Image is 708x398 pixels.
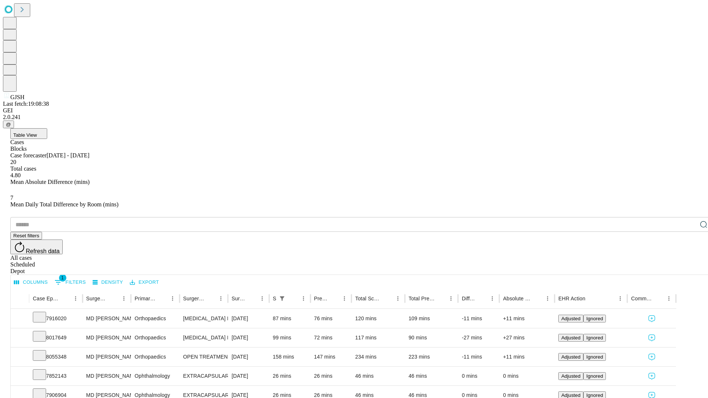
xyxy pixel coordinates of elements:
[14,332,25,345] button: Expand
[355,348,401,366] div: 234 mins
[91,277,125,288] button: Density
[298,293,309,304] button: Menu
[558,334,583,342] button: Adjusted
[409,348,455,366] div: 223 mins
[355,309,401,328] div: 120 mins
[273,367,307,385] div: 26 mins
[10,195,13,201] span: 7
[232,367,265,385] div: [DATE]
[583,353,606,361] button: Ignored
[33,328,79,347] div: 8017649
[532,293,542,304] button: Sort
[382,293,393,304] button: Sort
[329,293,339,304] button: Sort
[53,276,88,288] button: Show filters
[3,121,14,128] button: @
[314,309,348,328] div: 76 mins
[409,367,455,385] div: 46 mins
[13,233,39,238] span: Reset filters
[135,328,176,347] div: Orthopaedics
[277,293,287,304] button: Show filters
[86,328,127,347] div: MD [PERSON_NAME] [PERSON_NAME]
[477,293,487,304] button: Sort
[10,232,42,240] button: Reset filters
[435,293,446,304] button: Sort
[10,240,63,254] button: Refresh data
[409,296,435,301] div: Total Predicted Duration
[583,334,606,342] button: Ignored
[631,296,652,301] div: Comments
[119,293,129,304] button: Menu
[232,348,265,366] div: [DATE]
[462,348,496,366] div: -11 mins
[135,348,176,366] div: Orthopaedics
[86,367,127,385] div: MD [PERSON_NAME]
[257,293,267,304] button: Menu
[503,367,551,385] div: 0 mins
[6,122,11,127] span: @
[558,353,583,361] button: Adjusted
[135,296,156,301] div: Primary Service
[273,309,307,328] div: 87 mins
[183,296,205,301] div: Surgery Name
[167,293,178,304] button: Menu
[355,296,382,301] div: Total Scheduled Duration
[586,373,603,379] span: Ignored
[232,328,265,347] div: [DATE]
[183,328,224,347] div: [MEDICAL_DATA] MEDIAL OR LATERAL MENISCECTOMY
[339,293,350,304] button: Menu
[157,293,167,304] button: Sort
[10,128,47,139] button: Table View
[14,313,25,325] button: Expand
[12,277,50,288] button: Select columns
[561,373,580,379] span: Adjusted
[46,152,89,158] span: [DATE] - [DATE]
[14,370,25,383] button: Expand
[205,293,216,304] button: Sort
[3,107,705,114] div: GEI
[409,328,455,347] div: 90 mins
[232,309,265,328] div: [DATE]
[70,293,81,304] button: Menu
[446,293,456,304] button: Menu
[10,179,90,185] span: Mean Absolute Difference (mins)
[128,277,161,288] button: Export
[13,132,37,138] span: Table View
[273,296,276,301] div: Scheduled In Room Duration
[183,348,224,366] div: OPEN TREATMENT [MEDICAL_DATA]
[10,152,46,158] span: Case forecaster
[10,165,36,172] span: Total cases
[86,296,108,301] div: Surgeon Name
[615,293,625,304] button: Menu
[33,348,79,366] div: 8055348
[586,354,603,360] span: Ignored
[108,293,119,304] button: Sort
[135,309,176,328] div: Orthopaedics
[14,351,25,364] button: Expand
[561,316,580,321] span: Adjusted
[3,101,49,107] span: Last fetch: 19:08:38
[59,274,66,282] span: 1
[586,293,596,304] button: Sort
[10,159,16,165] span: 20
[586,392,603,398] span: Ignored
[503,309,551,328] div: +11 mins
[273,328,307,347] div: 99 mins
[558,296,585,301] div: EHR Action
[10,94,24,100] span: GJSH
[653,293,664,304] button: Sort
[10,172,21,178] span: 4.80
[583,315,606,322] button: Ignored
[314,296,329,301] div: Predicted In Room Duration
[558,372,583,380] button: Adjusted
[26,248,60,254] span: Refresh data
[558,315,583,322] button: Adjusted
[135,367,176,385] div: Ophthalmology
[561,392,580,398] span: Adjusted
[503,328,551,347] div: +27 mins
[33,309,79,328] div: 7916020
[273,348,307,366] div: 158 mins
[3,114,705,121] div: 2.0.241
[503,296,531,301] div: Absolute Difference
[314,328,348,347] div: 72 mins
